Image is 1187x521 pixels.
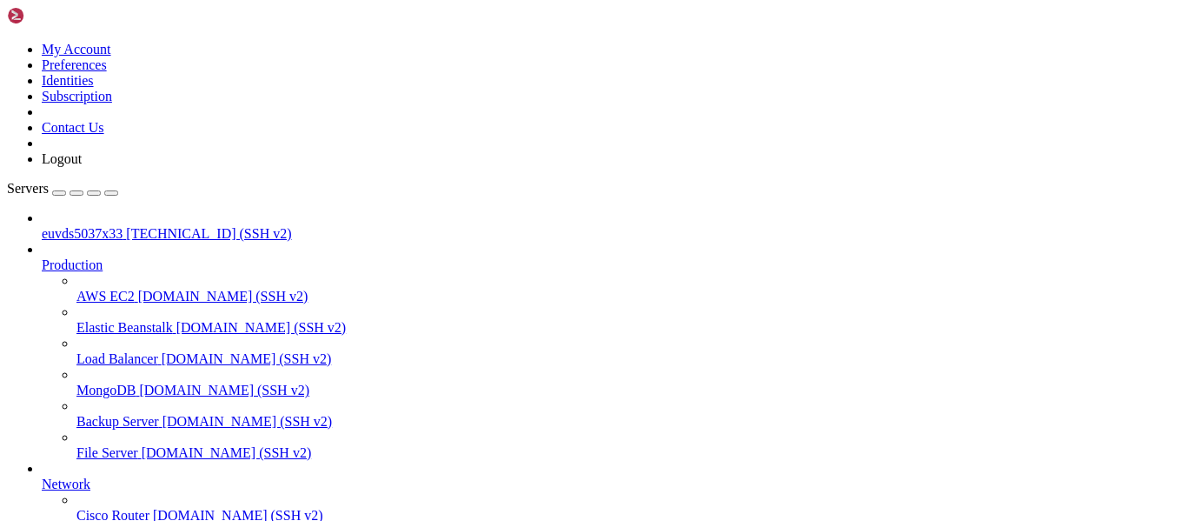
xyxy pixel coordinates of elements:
a: Subscription [42,89,112,104]
li: Elastic Beanstalk [DOMAIN_NAME] (SSH v2) [76,304,1180,336]
a: euvds5037x33 [TECHNICAL_ID] (SSH v2) [42,226,1180,242]
li: euvds5037x33 [TECHNICAL_ID] (SSH v2) [42,210,1180,242]
span: AWS EC2 [76,289,135,304]
span: MongoDB [76,383,136,397]
span: [TECHNICAL_ID] (SSH v2) [126,226,291,241]
span: [DOMAIN_NAME] (SSH v2) [142,445,312,460]
img: Shellngn [7,7,107,24]
a: Production [42,257,1180,273]
span: [DOMAIN_NAME] (SSH v2) [176,320,347,335]
a: Logout [42,151,82,166]
li: AWS EC2 [DOMAIN_NAME] (SSH v2) [76,273,1180,304]
li: Production [42,242,1180,461]
a: AWS EC2 [DOMAIN_NAME] (SSH v2) [76,289,1180,304]
span: [DOMAIN_NAME] (SSH v2) [138,289,308,304]
a: Network [42,477,1180,492]
a: File Server [DOMAIN_NAME] (SSH v2) [76,445,1180,461]
a: Contact Us [42,120,104,135]
a: Servers [7,181,118,196]
span: Load Balancer [76,351,158,366]
a: Identities [42,73,94,88]
a: Elastic Beanstalk [DOMAIN_NAME] (SSH v2) [76,320,1180,336]
span: Production [42,257,103,272]
span: [DOMAIN_NAME] (SSH v2) [162,351,332,366]
span: File Server [76,445,138,460]
a: Load Balancer [DOMAIN_NAME] (SSH v2) [76,351,1180,367]
li: Load Balancer [DOMAIN_NAME] (SSH v2) [76,336,1180,367]
span: [DOMAIN_NAME] (SSH v2) [162,414,333,429]
li: Backup Server [DOMAIN_NAME] (SSH v2) [76,398,1180,430]
span: Network [42,477,90,491]
span: [DOMAIN_NAME] (SSH v2) [139,383,309,397]
a: Backup Server [DOMAIN_NAME] (SSH v2) [76,414,1180,430]
span: Elastic Beanstalk [76,320,173,335]
a: My Account [42,42,111,57]
li: MongoDB [DOMAIN_NAME] (SSH v2) [76,367,1180,398]
span: Servers [7,181,49,196]
span: euvds5037x33 [42,226,123,241]
li: File Server [DOMAIN_NAME] (SSH v2) [76,430,1180,461]
a: MongoDB [DOMAIN_NAME] (SSH v2) [76,383,1180,398]
span: Backup Server [76,414,159,429]
a: Preferences [42,57,107,72]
